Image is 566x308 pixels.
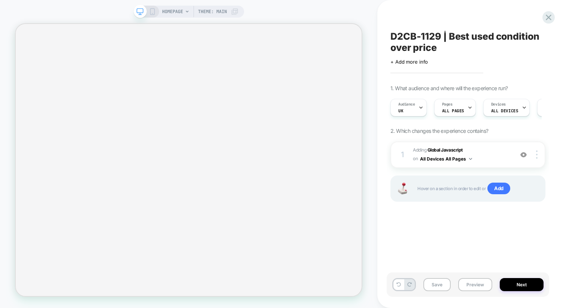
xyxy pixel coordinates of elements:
img: close [536,150,538,159]
span: + Add more info [390,59,428,65]
img: Joystick [395,183,410,194]
button: All Devices All Pages [420,154,472,164]
img: crossed eye [520,152,527,158]
span: Add [487,183,510,195]
button: Next [500,278,544,291]
span: Theme: MAIN [198,6,227,18]
span: ALL DEVICES [491,108,518,113]
span: Pages [442,102,453,107]
button: Save [423,278,451,291]
span: Devices [491,102,506,107]
span: D2CB-1129 | Best used condition over price [390,31,545,53]
span: Adding [413,146,510,164]
span: Hover on a section in order to edit or [417,183,537,195]
span: UK [398,108,403,113]
img: down arrow [469,158,472,160]
span: Audience [398,102,415,107]
button: Preview [458,278,492,291]
b: Global Javascript [427,147,463,153]
span: HOMEPAGE [162,6,183,18]
span: ALL PAGES [442,108,464,113]
span: 1. What audience and where will the experience run? [390,85,508,91]
div: 1 [399,148,406,161]
span: on [413,155,418,163]
span: 2. Which changes the experience contains? [390,128,488,134]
